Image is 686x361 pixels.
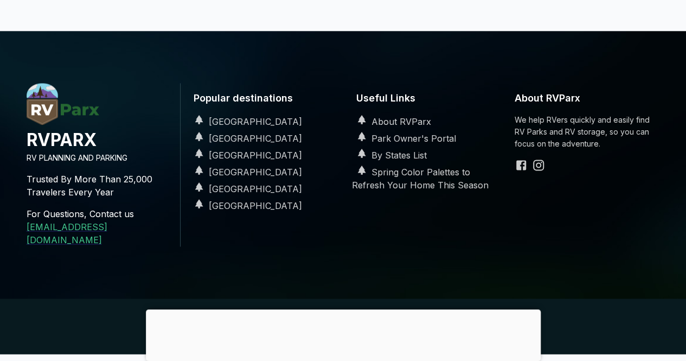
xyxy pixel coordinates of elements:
a: [GEOGRAPHIC_DATA] [189,116,302,127]
a: [GEOGRAPHIC_DATA] [189,167,302,178]
a: By States List [352,150,427,161]
p: Trusted By More Than 25,000 Travelers Every Year [27,164,171,207]
h6: About RVParx [515,83,660,114]
a: [GEOGRAPHIC_DATA] [189,200,302,211]
p: RV PLANNING AND PARKING [27,152,171,164]
img: RVParx.com [27,83,99,125]
a: [GEOGRAPHIC_DATA] [189,133,302,144]
a: Spring Color Palettes to Refresh Your Home This Season [352,167,489,191]
h6: Popular destinations [189,83,335,114]
a: [EMAIL_ADDRESS][DOMAIN_NAME] [27,221,107,245]
p: We help RVers quickly and easily find RV Parks and RV storage, so you can focus on the adventure. [515,114,660,150]
a: [GEOGRAPHIC_DATA] [189,183,302,194]
a: [GEOGRAPHIC_DATA] [189,150,302,161]
iframe: Advertisement [146,309,541,358]
h4: RVPARX [27,128,171,152]
a: RVParx.comRVPARXRV PLANNING AND PARKING [27,116,171,164]
p: For Questions, Contact us [27,207,171,220]
a: Park Owner's Portal [352,133,456,144]
h6: Useful Links [352,83,497,114]
a: About RVParx [352,116,431,127]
